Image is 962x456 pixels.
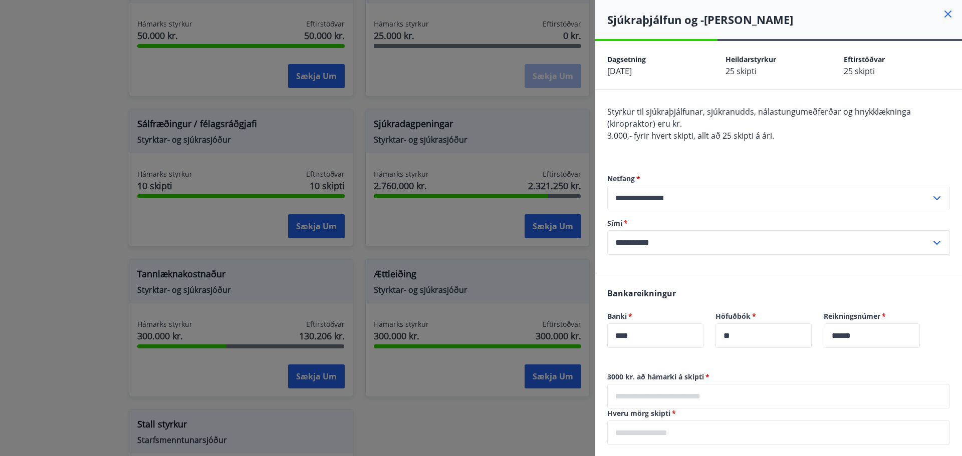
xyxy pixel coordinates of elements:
span: Styrkur til sjúkraþjálfunar, sjúkranudds, nálastungumeðferðar og hnykklækninga (kiropraktor) eru kr. [607,106,911,129]
span: 25 skipti [844,66,875,77]
h4: Sjúkraþjálfun og -[PERSON_NAME] [607,12,962,27]
span: 25 skipti [726,66,757,77]
div: 3000 kr. að hámarki á skipti [607,384,950,408]
span: Eftirstöðvar [844,55,885,64]
label: 3000 kr. að hámarki á skipti [607,372,950,382]
label: Reikningsnúmer [824,311,920,321]
span: 3.000,- fyrir hvert skipti, allt að 25 skipti á ári. [607,130,774,141]
span: [DATE] [607,66,632,77]
span: Heildarstyrkur [726,55,776,64]
label: Sími [607,218,950,228]
label: Netfang [607,174,950,184]
span: Bankareikningur [607,288,676,299]
div: Hveru mörg skipti [607,420,950,445]
span: Dagsetning [607,55,646,64]
label: Höfuðbók [715,311,812,321]
label: Banki [607,311,703,321]
label: Hveru mörg skipti [607,408,950,418]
